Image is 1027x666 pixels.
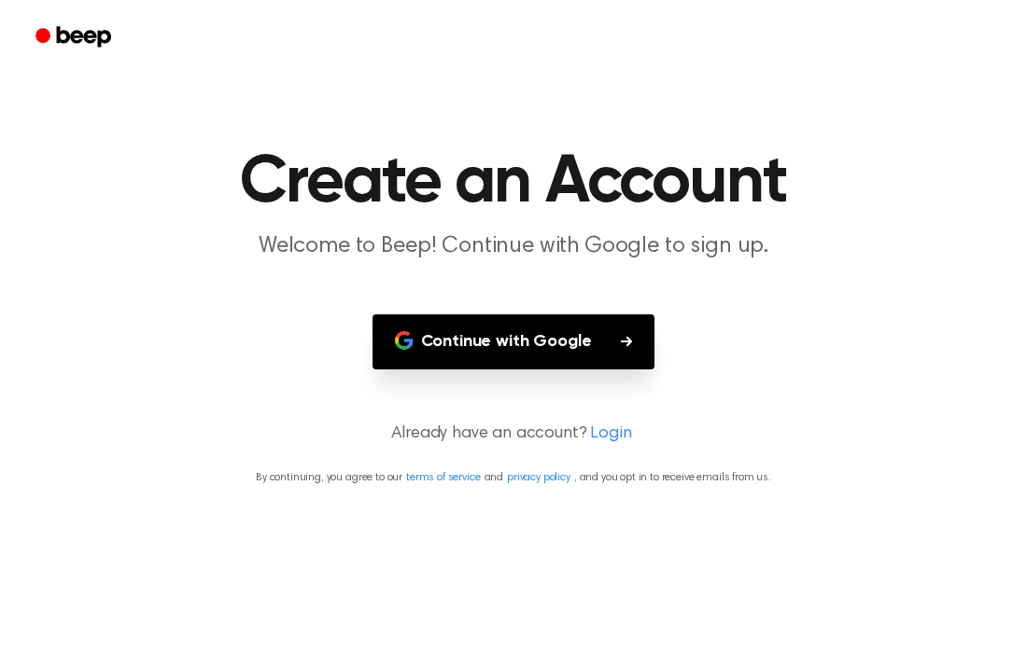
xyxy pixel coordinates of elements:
p: By continuing, you agree to our and , and you opt in to receive emails from us. [22,469,1005,486]
a: privacy policy [507,472,570,483]
p: Welcome to Beep! Continue with Google to sign up. [155,231,872,262]
a: terms of service [406,472,480,483]
h1: Create an Account [35,149,992,216]
a: Beep [22,20,128,56]
p: Already have an account? [22,422,1005,447]
button: Continue with Google [373,314,655,369]
a: Login [590,422,631,447]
